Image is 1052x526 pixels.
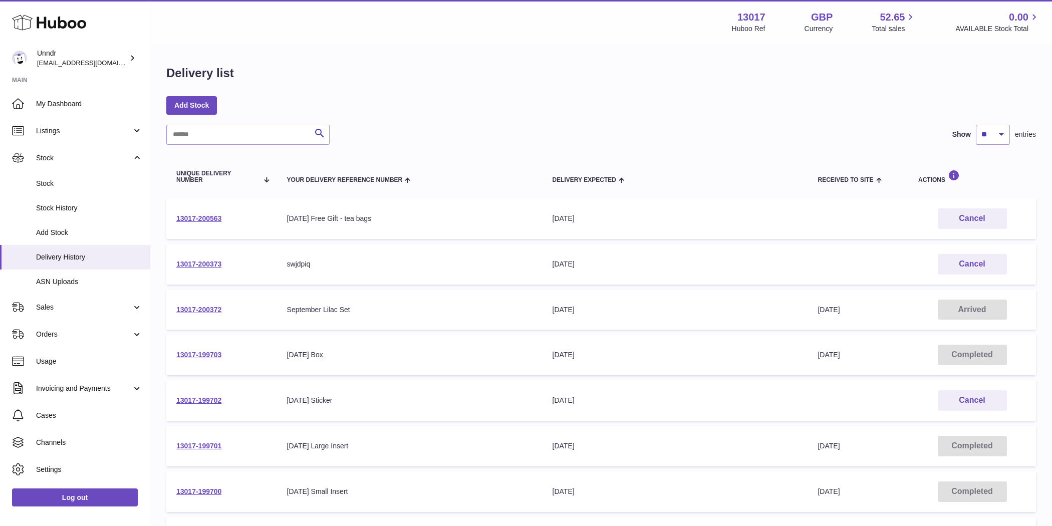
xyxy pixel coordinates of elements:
[12,488,138,506] a: Log out
[287,396,533,405] div: [DATE] Sticker
[955,11,1040,34] a: 0.00 AVAILABLE Stock Total
[36,203,142,213] span: Stock History
[166,96,217,114] a: Add Stock
[918,170,1026,183] div: Actions
[553,396,798,405] div: [DATE]
[176,487,221,495] a: 13017-199700
[12,51,27,66] img: sofiapanwar@gmail.com
[938,254,1007,275] button: Cancel
[553,214,798,223] div: [DATE]
[553,259,798,269] div: [DATE]
[737,11,765,24] strong: 13017
[811,11,833,24] strong: GBP
[553,305,798,315] div: [DATE]
[818,351,840,359] span: [DATE]
[36,153,132,163] span: Stock
[36,384,132,393] span: Invoicing and Payments
[36,411,142,420] span: Cases
[818,442,840,450] span: [DATE]
[36,99,142,109] span: My Dashboard
[938,390,1007,411] button: Cancel
[36,228,142,237] span: Add Stock
[287,177,403,183] span: Your Delivery Reference Number
[176,351,221,359] a: 13017-199703
[176,306,221,314] a: 13017-200372
[176,214,221,222] a: 13017-200563
[872,11,916,34] a: 52.65 Total sales
[287,305,533,315] div: September Lilac Set
[818,177,873,183] span: Received to Site
[553,350,798,360] div: [DATE]
[36,252,142,262] span: Delivery History
[938,208,1007,229] button: Cancel
[287,214,533,223] div: [DATE] Free Gift - tea bags
[287,350,533,360] div: [DATE] Box
[36,330,132,339] span: Orders
[553,177,616,183] span: Delivery Expected
[36,179,142,188] span: Stock
[36,465,142,474] span: Settings
[37,59,147,67] span: [EMAIL_ADDRESS][DOMAIN_NAME]
[880,11,905,24] span: 52.65
[176,260,221,268] a: 13017-200373
[818,306,840,314] span: [DATE]
[553,441,798,451] div: [DATE]
[36,277,142,287] span: ASN Uploads
[872,24,916,34] span: Total sales
[818,487,840,495] span: [DATE]
[176,170,258,183] span: Unique Delivery Number
[1009,11,1028,24] span: 0.00
[36,303,132,312] span: Sales
[287,487,533,496] div: [DATE] Small Insert
[952,130,971,139] label: Show
[287,441,533,451] div: [DATE] Large Insert
[36,357,142,366] span: Usage
[805,24,833,34] div: Currency
[166,65,234,81] h1: Delivery list
[36,438,142,447] span: Channels
[176,442,221,450] a: 13017-199701
[1015,130,1036,139] span: entries
[37,49,127,68] div: Unndr
[36,126,132,136] span: Listings
[553,487,798,496] div: [DATE]
[955,24,1040,34] span: AVAILABLE Stock Total
[732,24,765,34] div: Huboo Ref
[176,396,221,404] a: 13017-199702
[287,259,533,269] div: swjdpiq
